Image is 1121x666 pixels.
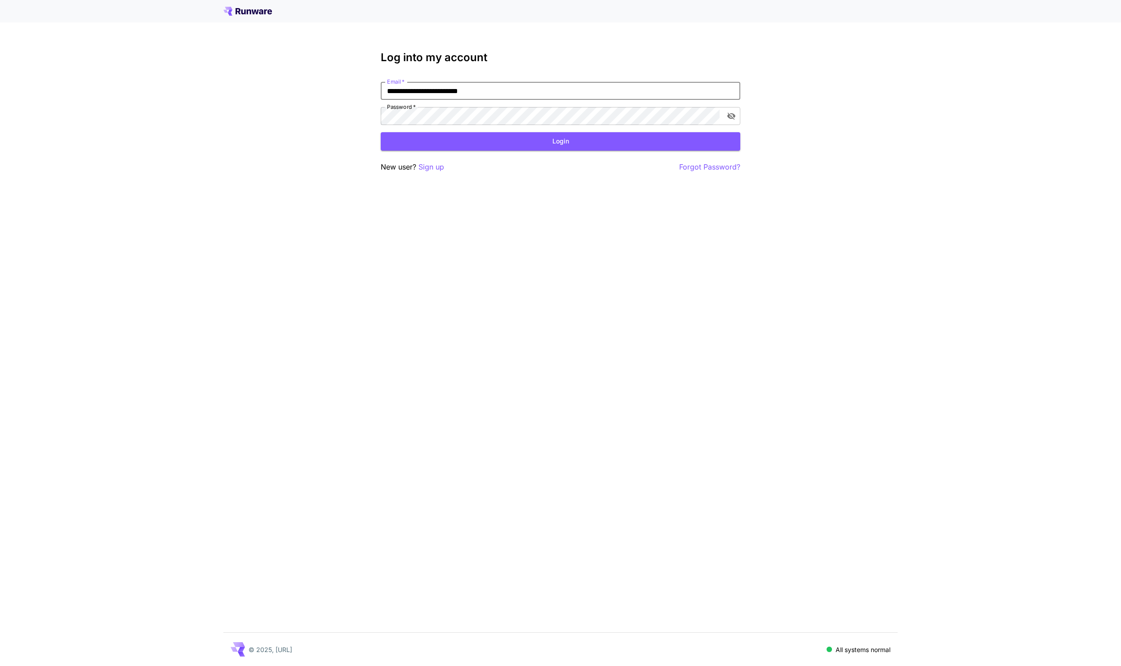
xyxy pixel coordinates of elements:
[387,78,405,85] label: Email
[723,108,739,124] button: toggle password visibility
[381,161,444,173] p: New user?
[381,132,740,151] button: Login
[418,161,444,173] button: Sign up
[679,161,740,173] button: Forgot Password?
[836,645,890,654] p: All systems normal
[387,103,416,111] label: Password
[249,645,292,654] p: © 2025, [URL]
[381,51,740,64] h3: Log into my account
